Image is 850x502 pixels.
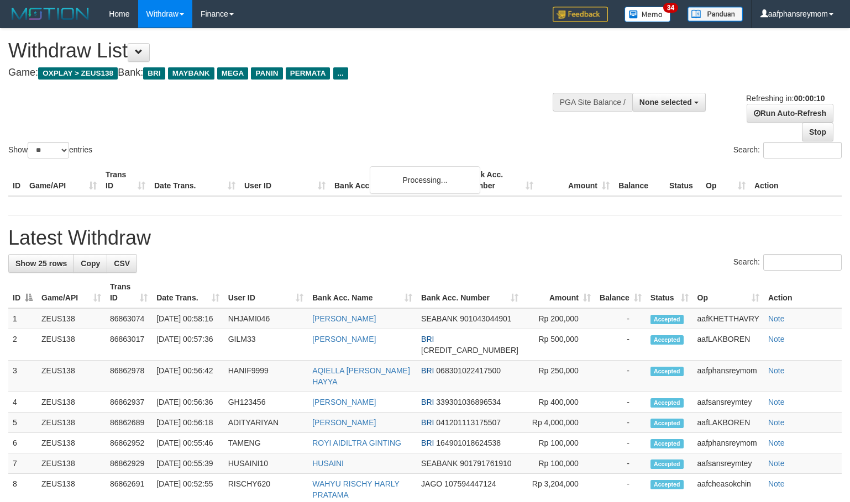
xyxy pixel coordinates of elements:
[8,142,92,158] label: Show entries
[312,438,401,447] a: ROYI AIDILTRA GINTING
[8,308,37,329] td: 1
[733,254,842,271] label: Search:
[217,67,249,80] span: MEGA
[251,67,282,80] span: PANIN
[764,277,842,308] th: Action
[693,329,764,361] td: aafLAKBOREN
[38,67,118,80] span: OXPLAY > ZEUS138
[8,67,555,78] h4: Game: Bank:
[701,165,750,196] th: Op
[650,315,684,324] span: Accepted
[523,361,595,392] td: Rp 250,000
[152,413,224,433] td: [DATE] 00:56:18
[421,335,434,344] span: BRI
[663,3,678,13] span: 34
[436,438,501,447] span: Copy 164901018624538 to clipboard
[8,277,37,308] th: ID: activate to sort column descending
[417,277,523,308] th: Bank Acc. Number: activate to sort column ascending
[523,453,595,474] td: Rp 100,000
[625,7,671,22] img: Button%20Memo.svg
[152,361,224,392] td: [DATE] 00:56:42
[107,254,137,273] a: CSV
[436,398,501,406] span: Copy 339301036896534 to clipboard
[538,165,614,196] th: Amount
[224,433,308,453] td: TAMENG
[152,453,224,474] td: [DATE] 00:55:39
[152,329,224,361] td: [DATE] 00:57:36
[553,7,608,22] img: Feedback.jpg
[74,254,107,273] a: Copy
[224,453,308,474] td: HUSAINI10
[312,335,376,344] a: [PERSON_NAME]
[224,277,308,308] th: User ID: activate to sort column ascending
[523,392,595,413] td: Rp 400,000
[101,165,150,196] th: Trans ID
[768,418,785,427] a: Note
[768,335,785,344] a: Note
[150,165,240,196] th: Date Trans.
[312,366,410,386] a: AQIELLA [PERSON_NAME] HAYYA
[224,361,308,392] td: HANIF9999
[106,433,152,453] td: 86862952
[768,314,785,323] a: Note
[639,98,692,107] span: None selected
[312,479,399,499] a: WAHYU RISCHY HARLY PRATAMA
[224,392,308,413] td: GH123456
[37,413,106,433] td: ZEUS138
[224,413,308,433] td: ADITYARIYAN
[152,308,224,329] td: [DATE] 00:58:16
[8,40,555,62] h1: Withdraw List
[421,346,518,355] span: Copy 695201016467536 to clipboard
[37,308,106,329] td: ZEUS138
[421,479,442,488] span: JAGO
[750,165,842,196] th: Action
[523,308,595,329] td: Rp 200,000
[421,418,434,427] span: BRI
[81,259,100,268] span: Copy
[37,277,106,308] th: Game/API: activate to sort column ascending
[37,361,106,392] td: ZEUS138
[595,308,646,329] td: -
[595,453,646,474] td: -
[168,67,214,80] span: MAYBANK
[106,361,152,392] td: 86862978
[37,329,106,361] td: ZEUS138
[8,254,74,273] a: Show 25 rows
[523,433,595,453] td: Rp 100,000
[152,392,224,413] td: [DATE] 00:56:36
[650,335,684,345] span: Accepted
[595,413,646,433] td: -
[461,165,538,196] th: Bank Acc. Number
[763,142,842,158] input: Search:
[693,308,764,329] td: aafKHETTHAVRY
[37,433,106,453] td: ZEUS138
[421,314,458,323] span: SEABANK
[460,459,511,468] span: Copy 901791761910 to clipboard
[436,418,501,427] span: Copy 041201113175507 to clipboard
[106,329,152,361] td: 86863017
[650,439,684,448] span: Accepted
[8,227,842,249] h1: Latest Withdraw
[523,329,595,361] td: Rp 500,000
[693,433,764,453] td: aafphansreymom
[794,94,825,103] strong: 00:00:10
[8,6,92,22] img: MOTION_logo.png
[688,7,743,22] img: panduan.png
[312,314,376,323] a: [PERSON_NAME]
[768,479,785,488] a: Note
[746,94,825,103] span: Refreshing in:
[143,67,165,80] span: BRI
[763,254,842,271] input: Search:
[523,277,595,308] th: Amount: activate to sort column ascending
[665,165,701,196] th: Status
[595,392,646,413] td: -
[37,392,106,413] td: ZEUS138
[802,123,833,141] a: Stop
[333,67,348,80] span: ...
[693,413,764,433] td: aafLAKBOREN
[693,277,764,308] th: Op: activate to sort column ascending
[460,314,511,323] span: Copy 901043044901 to clipboard
[224,329,308,361] td: GILM33
[747,104,833,123] a: Run Auto-Refresh
[693,453,764,474] td: aafsansreymtey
